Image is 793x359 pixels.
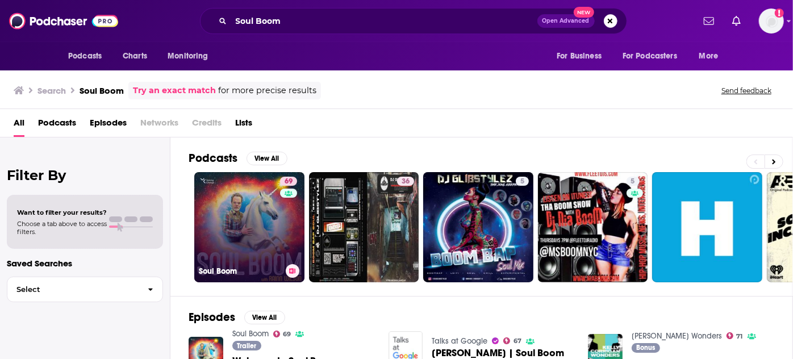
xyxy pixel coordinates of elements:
span: For Business [557,48,602,64]
span: Open Advanced [542,18,590,24]
a: 67 [503,337,521,344]
span: Networks [140,114,178,137]
p: Saved Searches [7,258,163,269]
span: 5 [520,176,524,187]
button: Select [7,277,163,302]
img: Podchaser - Follow, Share and Rate Podcasts [9,10,118,32]
span: For Podcasters [623,48,677,64]
a: Rainn Wilson | Soul Boom [432,348,564,358]
span: More [699,48,719,64]
a: Try an exact match [133,84,216,97]
a: Podcasts [38,114,76,137]
a: Kelly Corrigan Wonders [632,331,722,341]
button: open menu [615,45,694,67]
span: 69 [285,176,293,187]
a: Soul Boom [232,329,269,339]
button: Open AdvancedNew [537,14,595,28]
button: View All [244,311,285,324]
h3: Soul Boom [199,266,281,276]
button: View All [247,152,287,165]
div: Search podcasts, credits, & more... [200,8,627,34]
a: All [14,114,24,137]
span: Choose a tab above to access filters. [17,220,107,236]
h2: Filter By [7,167,163,183]
button: Send feedback [718,86,775,95]
a: 36 [397,177,414,186]
a: Episodes [90,114,127,137]
span: for more precise results [218,84,316,97]
input: Search podcasts, credits, & more... [231,12,537,30]
a: Show notifications dropdown [699,11,719,31]
span: Bonus [637,344,656,351]
button: open menu [549,45,616,67]
a: 5 [538,172,648,282]
a: EpisodesView All [189,310,285,324]
h2: Episodes [189,310,235,324]
a: PodcastsView All [189,151,287,165]
a: 71 [727,332,743,339]
img: User Profile [759,9,784,34]
span: Charts [123,48,147,64]
button: Show profile menu [759,9,784,34]
a: Show notifications dropdown [728,11,745,31]
a: Talks at Google [432,336,487,346]
span: 36 [402,176,410,187]
a: 69Soul Boom [194,172,304,282]
span: 67 [514,339,521,344]
a: Charts [115,45,154,67]
span: Credits [192,114,222,137]
a: 5 [627,177,640,186]
a: 5 [423,172,533,282]
button: open menu [60,45,116,67]
span: 69 [283,332,291,337]
a: 5 [516,177,529,186]
span: 5 [631,176,635,187]
h3: Soul Boom [80,85,124,96]
h2: Podcasts [189,151,237,165]
a: 36 [309,172,419,282]
button: open menu [160,45,223,67]
span: 71 [737,334,743,339]
span: Want to filter your results? [17,208,107,216]
span: Trailer [237,343,256,349]
span: [PERSON_NAME] | Soul Boom [432,348,564,358]
a: 69 [273,331,291,337]
span: New [574,7,594,18]
span: Select [7,286,139,293]
svg: Add a profile image [775,9,784,18]
span: Logged in as scottb4744 [759,9,784,34]
a: 69 [280,177,297,186]
span: Podcasts [68,48,102,64]
span: Monitoring [168,48,208,64]
a: Lists [235,114,252,137]
h3: Search [37,85,66,96]
button: open menu [691,45,733,67]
